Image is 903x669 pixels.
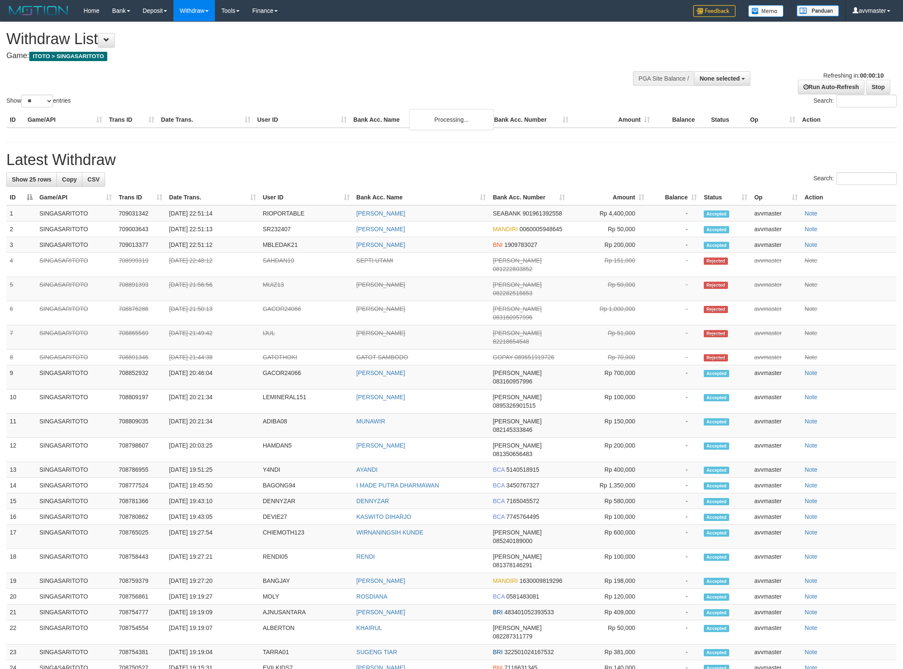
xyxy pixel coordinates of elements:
[357,305,405,312] a: [PERSON_NAME]
[29,52,107,61] span: ITOTO > SINGASARITOTO
[569,221,648,237] td: Rp 50,000
[6,414,36,438] td: 11
[648,549,700,573] td: -
[493,466,504,473] span: BCA
[166,525,259,549] td: [DATE] 19:27:54
[493,553,541,560] span: [PERSON_NAME]
[805,482,817,489] a: Note
[6,221,36,237] td: 2
[56,172,82,187] a: Copy
[493,402,535,409] span: Copy 0895326901515 to clipboard
[648,525,700,549] td: -
[836,95,897,107] input: Search:
[259,190,353,205] th: User ID: activate to sort column ascending
[21,95,53,107] select: Showentries
[653,112,708,128] th: Balance
[493,513,504,520] span: BCA
[704,418,729,425] span: Accepted
[805,553,817,560] a: Note
[259,221,353,237] td: SR232407
[158,112,254,128] th: Date Trans.
[6,112,24,128] th: ID
[6,365,36,389] td: 9
[506,513,539,520] span: Copy 7745764495 to clipboard
[36,549,115,573] td: SINGASARITOTO
[493,226,518,232] span: MANDIRI
[805,529,817,536] a: Note
[6,253,36,277] td: 4
[805,513,817,520] a: Note
[704,330,727,337] span: Rejected
[357,442,405,449] a: [PERSON_NAME]
[493,281,541,288] span: [PERSON_NAME]
[751,525,801,549] td: avvmaster
[493,451,532,457] span: Copy 081350656483 to clipboard
[115,253,166,277] td: 708999319
[493,418,541,425] span: [PERSON_NAME]
[6,31,594,48] h1: Withdraw List
[115,350,166,365] td: 708891346
[493,426,532,433] span: Copy 082145333846 to clipboard
[36,253,115,277] td: SINGASARITOTO
[748,5,784,17] img: Button%20Memo.svg
[747,112,799,128] th: Op
[115,438,166,462] td: 708798607
[357,553,375,560] a: RENDI
[357,257,393,264] a: SEPTI UTAMI
[751,365,801,389] td: avvmaster
[36,573,115,589] td: SINGASARITOTO
[259,277,353,301] td: MUIZ13
[805,649,817,655] a: Note
[12,176,51,183] span: Show 25 rows
[805,577,817,584] a: Note
[704,370,729,377] span: Accepted
[572,112,653,128] th: Amount
[569,549,648,573] td: Rp 100,000
[493,529,541,536] span: [PERSON_NAME]
[704,306,727,313] span: Rejected
[259,509,353,525] td: DEVIE27
[751,478,801,493] td: avvmaster
[106,112,158,128] th: Trans ID
[569,462,648,478] td: Rp 400,000
[751,277,801,301] td: avvmaster
[805,241,817,248] a: Note
[357,513,412,520] a: KASWITO DIHARJO
[493,314,532,321] span: Copy 083160957996 to clipboard
[648,365,700,389] td: -
[751,389,801,414] td: avvmaster
[6,95,71,107] label: Show entries
[259,414,353,438] td: ADIBA08
[569,478,648,493] td: Rp 1,350,000
[36,365,115,389] td: SINGASARITOTO
[6,462,36,478] td: 13
[115,277,166,301] td: 708891393
[115,462,166,478] td: 708786955
[805,498,817,504] a: Note
[166,478,259,493] td: [DATE] 19:45:50
[115,549,166,573] td: 708758443
[751,301,801,325] td: avvmaster
[751,205,801,221] td: avvmaster
[519,226,562,232] span: Copy 0060005948645 to clipboard
[805,210,817,217] a: Note
[493,378,532,385] span: Copy 083160957996 to clipboard
[357,482,439,489] a: I MADE PUTRA DHARMAWAN
[259,350,353,365] td: GATOTHOKI
[6,549,36,573] td: 18
[357,529,424,536] a: WIRNANINGSIH KUNDE
[648,277,700,301] td: -
[254,112,350,128] th: User ID
[569,190,648,205] th: Amount: activate to sort column ascending
[6,237,36,253] td: 3
[751,325,801,350] td: avvmaster
[6,190,36,205] th: ID: activate to sort column descending
[704,354,727,361] span: Rejected
[6,172,57,187] a: Show 25 rows
[357,281,405,288] a: [PERSON_NAME]
[115,478,166,493] td: 708777524
[704,442,729,450] span: Accepted
[62,176,77,183] span: Copy
[493,257,541,264] span: [PERSON_NAME]
[751,509,801,525] td: avvmaster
